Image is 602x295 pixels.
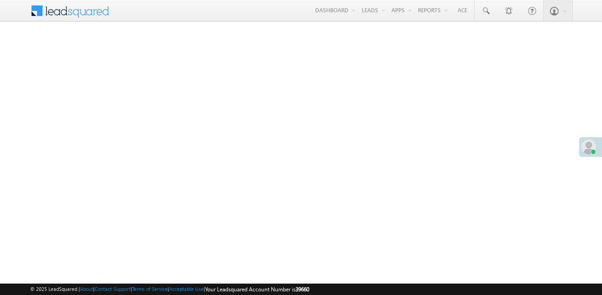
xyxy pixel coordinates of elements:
[95,286,131,292] a: Contact Support
[132,286,168,292] a: Terms of Service
[169,286,204,292] a: Acceptable Use
[30,285,309,294] span: © 2025 LeadSquared | | | | |
[80,286,93,292] a: About
[296,286,309,293] span: 39660
[205,286,309,293] span: Your Leadsquared Account Number is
